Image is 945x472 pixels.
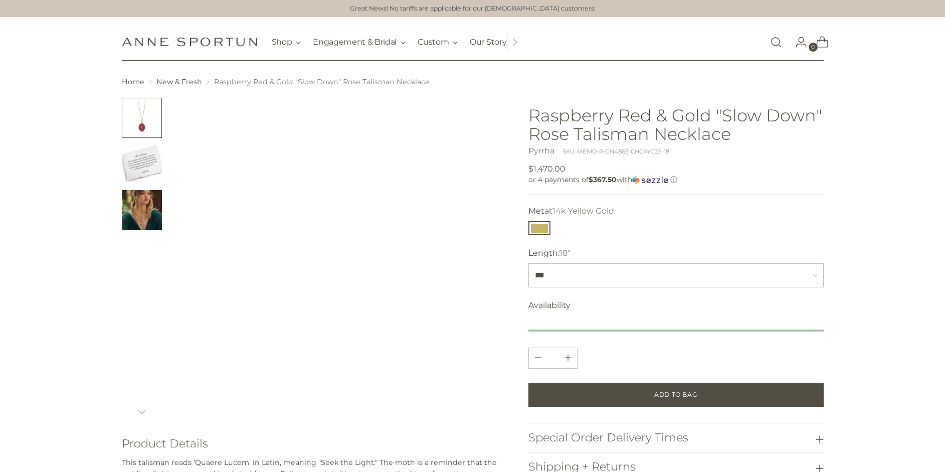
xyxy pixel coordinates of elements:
[176,98,497,419] a: Raspberry Red & Gold "Slow Down" Rose Talisman Necklace
[766,32,786,52] a: Open search modal
[528,175,824,185] div: or 4 payments of$367.50withSezzle Click to learn more about Sezzle
[528,221,550,235] button: 14k Yellow Gold
[122,77,824,87] nav: breadcrumbs
[654,390,697,399] span: Add to Bag
[589,175,617,184] span: $367.50
[156,77,202,86] a: New & Fresh
[122,37,257,47] a: Anne Sportun Fine Jewellery
[528,423,824,452] button: Special Order Delivery Times
[122,190,162,230] button: Change image to image 3
[528,175,824,185] div: or 4 payments of with
[562,147,669,156] div: SKU: MEMO-R-GN4865-CHCAYG25-18
[214,77,430,86] span: Raspberry Red & Gold "Slow Down" Rose Talisman Necklace
[313,31,406,53] button: Engagement & Bridal
[418,31,458,53] button: Custom
[552,206,614,216] span: 14k Yellow Gold
[528,299,571,311] span: Availability
[528,383,824,407] button: Add to Bag
[122,144,162,184] button: Change image to image 2
[632,176,668,185] img: Sezzle
[528,205,614,217] label: Metal:
[541,348,565,368] input: Product quantity
[528,247,571,259] label: Length:
[122,98,162,138] button: Change image to image 1
[559,248,571,258] span: 18"
[528,431,688,444] h3: Special Order Delivery Times
[787,32,807,52] a: Go to the account page
[272,31,301,53] button: Shop
[809,43,818,52] span: 0
[470,31,506,53] a: Our Story
[528,106,824,143] h1: Raspberry Red & Gold "Slow Down" Rose Talisman Necklace
[528,163,565,175] span: $1,470.00
[529,348,547,368] button: Add product quantity
[122,437,497,450] h3: Product Details
[808,32,828,52] a: Open cart modal
[528,146,554,155] a: Pyrrha
[350,4,596,14] a: Great News! No tariffs are applicable for our [DEMOGRAPHIC_DATA] customers!
[122,77,144,86] a: Home
[559,348,577,368] button: Subtract product quantity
